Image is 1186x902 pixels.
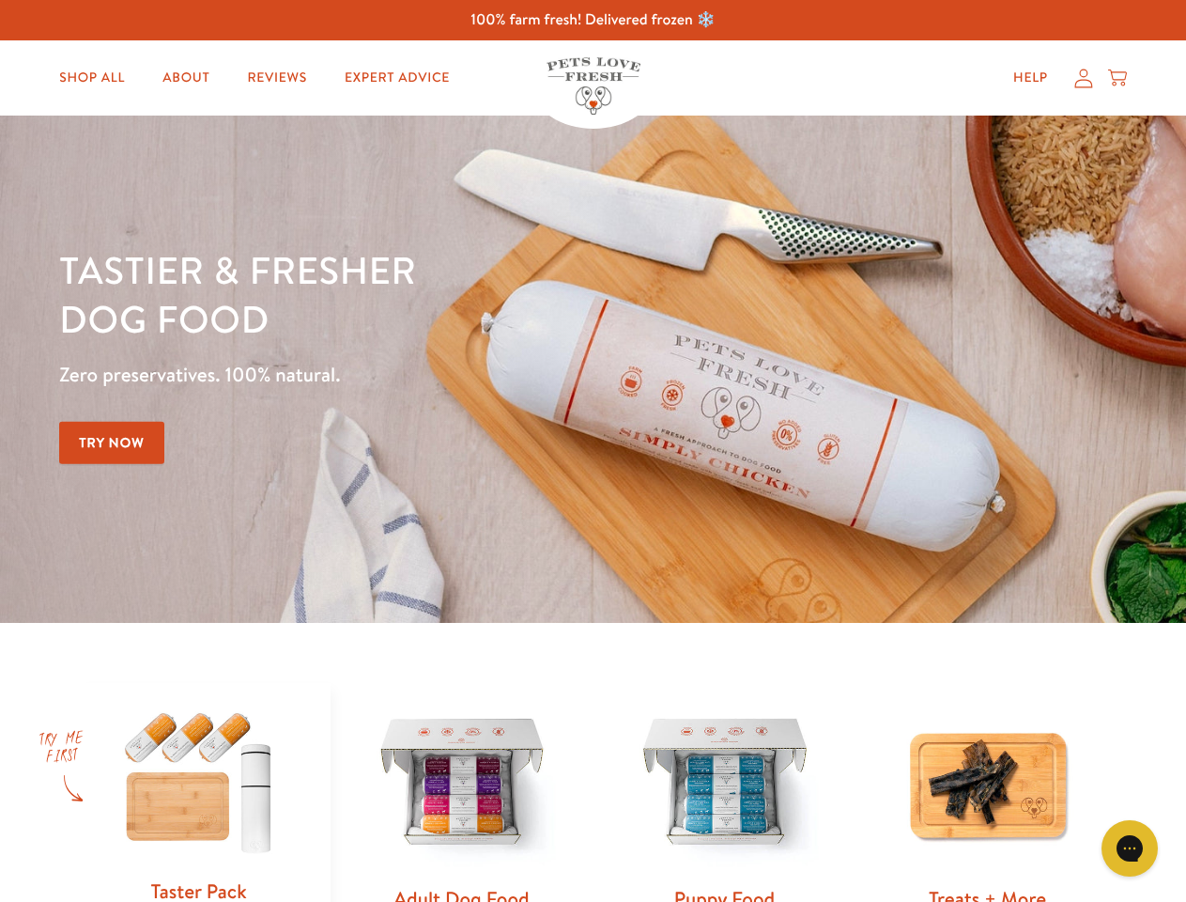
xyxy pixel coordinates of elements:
[147,59,224,97] a: About
[232,59,321,97] a: Reviews
[44,59,140,97] a: Shop All
[59,422,164,464] a: Try Now
[330,59,465,97] a: Expert Advice
[59,358,771,392] p: Zero preservatives. 100% natural.
[547,57,640,115] img: Pets Love Fresh
[59,245,771,343] h1: Tastier & fresher dog food
[998,59,1063,97] a: Help
[1092,814,1167,883] iframe: Gorgias live chat messenger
